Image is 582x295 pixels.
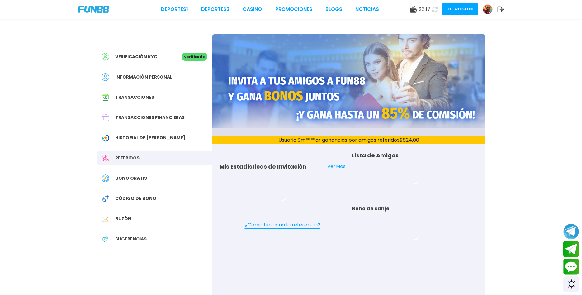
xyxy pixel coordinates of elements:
a: Ver Más [327,163,346,170]
span: Verificación KYC [115,54,157,60]
a: Deportes2 [201,6,229,13]
a: Avatar [483,4,497,14]
img: Referral Banner [212,34,485,128]
span: Transacciones [115,94,154,101]
a: Verificación KYCVerificado [97,50,212,64]
span: Buzón [115,216,131,222]
a: Wagering TransactionHistorial de [PERSON_NAME] [97,131,212,145]
a: Financial TransactionTransacciones financieras [97,111,212,125]
span: Bono Gratis [115,175,147,182]
button: Contact customer service [563,259,579,275]
button: Depósito [442,3,478,15]
span: Código de bono [115,195,156,202]
img: Company Logo [78,6,109,13]
img: Personal [102,73,109,81]
a: Promociones [275,6,312,13]
a: Transaction HistoryTransacciones [97,90,212,104]
img: Inbox [102,215,109,223]
span: $ 3.17 [419,6,430,13]
button: Join telegram channel [563,223,579,240]
p: Verificado [182,53,207,61]
img: Avatar [483,5,492,14]
p: Mis Estadísticas de Invitación [220,162,306,171]
p: Bono de canje [352,205,478,212]
img: Transaction History [102,93,109,101]
a: Deportes1 [161,6,188,13]
button: Join telegram [563,241,579,257]
a: Free BonusBono Gratis [97,171,212,185]
img: Redeem Bonus [102,195,109,202]
a: InboxBuzón [97,212,212,226]
a: App FeedbackSugerencias [97,232,212,246]
span: Referidos [115,155,140,161]
p: Usuario Sm****ar ganancias por amigos referidos $ 824.00 [212,136,485,145]
a: CASINO [243,6,262,13]
img: App Feedback [102,235,109,243]
img: Referral [102,154,109,162]
p: Lista de Amigos [352,151,478,159]
a: BLOGS [325,6,342,13]
span: Transacciones financieras [115,114,185,121]
span: Sugerencias [115,236,147,242]
a: ¿Cómo funciona la referencia? [220,221,346,229]
img: Financial Transaction [102,114,109,121]
div: Switch theme [563,276,579,292]
img: Wagering Transaction [102,134,109,142]
img: Free Bonus [102,174,109,182]
a: NOTICIAS [355,6,379,13]
a: ReferralReferidos [97,151,212,165]
a: Redeem BonusCódigo de bono [97,192,212,206]
span: Historial de [PERSON_NAME] [115,135,185,141]
a: PersonalInformación personal [97,70,212,84]
span: Información personal [115,74,172,80]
